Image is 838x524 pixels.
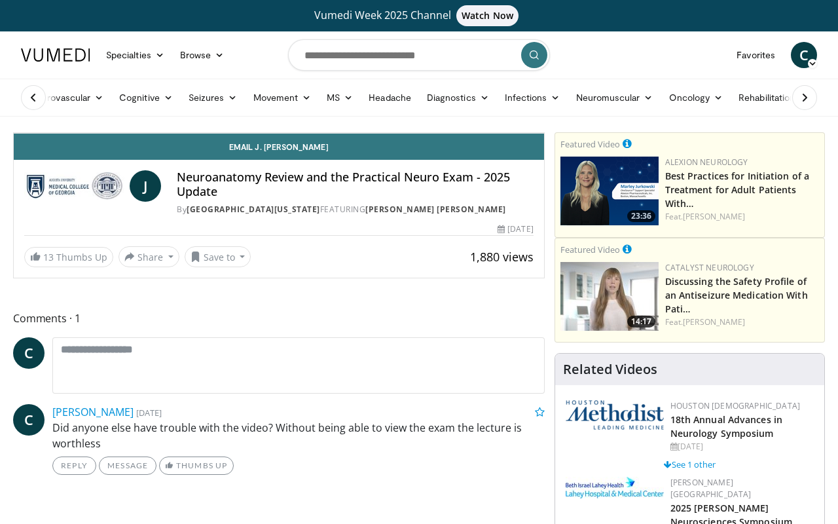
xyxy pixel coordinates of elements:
[670,477,752,500] a: [PERSON_NAME][GEOGRAPHIC_DATA]
[498,223,533,235] div: [DATE]
[566,477,664,498] img: e7977282-282c-4444-820d-7cc2733560fd.jpg.150x105_q85_autocrop_double_scale_upscale_version-0.2.jpg
[177,204,533,215] div: By FEATURING
[177,170,533,198] h4: Neuroanatomy Review and the Practical Neuro Exam - 2025 Update
[560,244,620,255] small: Featured Video
[627,316,655,327] span: 14:17
[665,316,819,328] div: Feat.
[683,211,745,222] a: [PERSON_NAME]
[185,246,251,267] button: Save to
[665,170,809,210] a: Best Practices for Initiation of a Treatment for Adult Patients With…
[419,84,497,111] a: Diagnostics
[319,84,361,111] a: MS
[560,138,620,150] small: Featured Video
[23,5,815,26] a: Vumedi Week 2025 ChannelWatch Now
[98,42,172,68] a: Specialties
[665,275,808,315] a: Discussing the Safety Profile of an Antiseizure Medication With Pati…
[181,84,246,111] a: Seizures
[664,458,716,470] a: See 1 other
[52,405,134,419] a: [PERSON_NAME]
[43,251,54,263] span: 13
[497,84,568,111] a: Infections
[566,400,664,430] img: 5e4488cc-e109-4a4e-9fd9-73bb9237ee91.png.150x105_q85_autocrop_double_scale_upscale_version-0.2.png
[665,262,754,273] a: Catalyst Neurology
[130,170,161,202] a: J
[13,310,545,327] span: Comments 1
[661,84,731,111] a: Oncology
[172,42,232,68] a: Browse
[560,157,659,225] a: 23:36
[729,42,783,68] a: Favorites
[670,400,800,411] a: Houston [DEMOGRAPHIC_DATA]
[14,134,544,160] a: Email J. [PERSON_NAME]
[563,362,657,377] h4: Related Videos
[627,210,655,222] span: 23:36
[24,170,124,202] img: Medical College of Georgia - Augusta University
[456,5,519,26] span: Watch Now
[670,441,814,453] div: [DATE]
[24,247,113,267] a: 13 Thumbs Up
[731,84,803,111] a: Rehabilitation
[52,420,545,451] p: Did anyone else have trouble with the video? Without being able to view the exam the lecture is w...
[13,84,111,111] a: Cerebrovascular
[568,84,661,111] a: Neuromuscular
[314,8,524,22] span: Vumedi Week 2025 Channel
[560,262,659,331] a: 14:17
[21,48,90,62] img: VuMedi Logo
[118,246,179,267] button: Share
[791,42,817,68] a: C
[288,39,550,71] input: Search topics, interventions
[665,157,748,168] a: Alexion Neurology
[470,249,534,265] span: 1,880 views
[560,262,659,331] img: c23d0a25-a0b6-49e6-ba12-869cdc8b250a.png.150x105_q85_crop-smart_upscale.jpg
[365,204,506,215] a: [PERSON_NAME] [PERSON_NAME]
[13,404,45,436] a: C
[13,337,45,369] a: C
[560,157,659,225] img: f0e261a4-3866-41fc-89a8-f2b6ccf33499.png.150x105_q85_crop-smart_upscale.png
[361,84,419,111] a: Headache
[14,133,544,134] video-js: Video Player
[52,457,96,475] a: Reply
[246,84,319,111] a: Movement
[665,211,819,223] div: Feat.
[683,316,745,327] a: [PERSON_NAME]
[136,407,162,419] small: [DATE]
[111,84,181,111] a: Cognitive
[187,204,320,215] a: [GEOGRAPHIC_DATA][US_STATE]
[159,457,233,475] a: Thumbs Up
[99,457,156,475] a: Message
[670,413,782,440] a: 18th Annual Advances in Neurology Symposium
